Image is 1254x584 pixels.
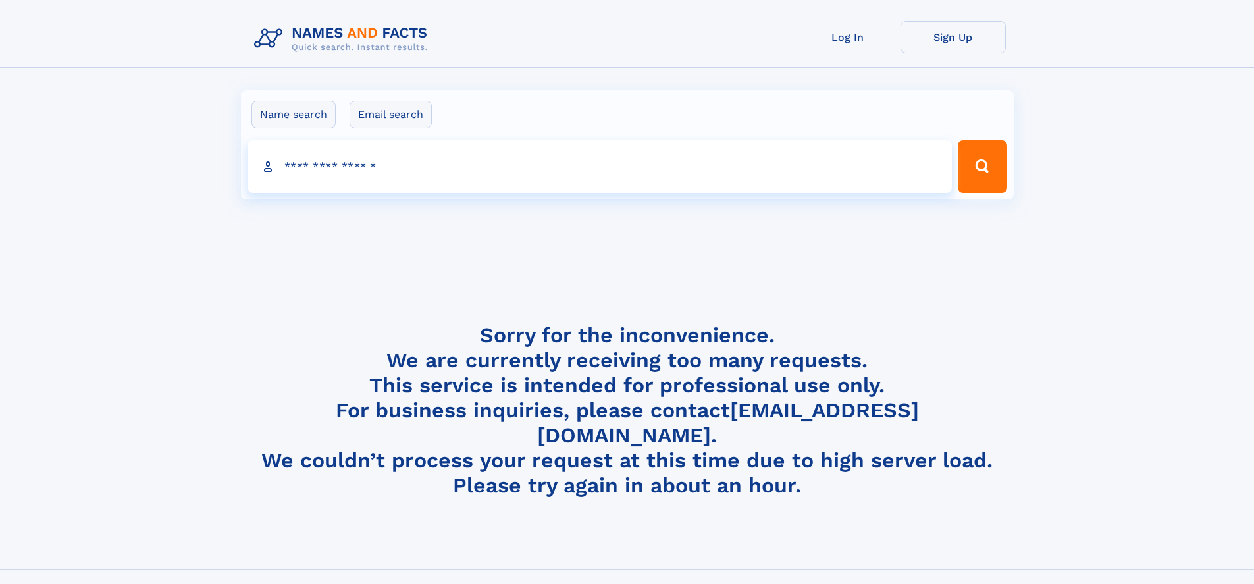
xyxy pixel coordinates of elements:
[249,21,438,57] img: Logo Names and Facts
[249,323,1006,498] h4: Sorry for the inconvenience. We are currently receiving too many requests. This service is intend...
[901,21,1006,53] a: Sign Up
[537,398,919,448] a: [EMAIL_ADDRESS][DOMAIN_NAME]
[795,21,901,53] a: Log In
[958,140,1006,193] button: Search Button
[350,101,432,128] label: Email search
[251,101,336,128] label: Name search
[248,140,953,193] input: search input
